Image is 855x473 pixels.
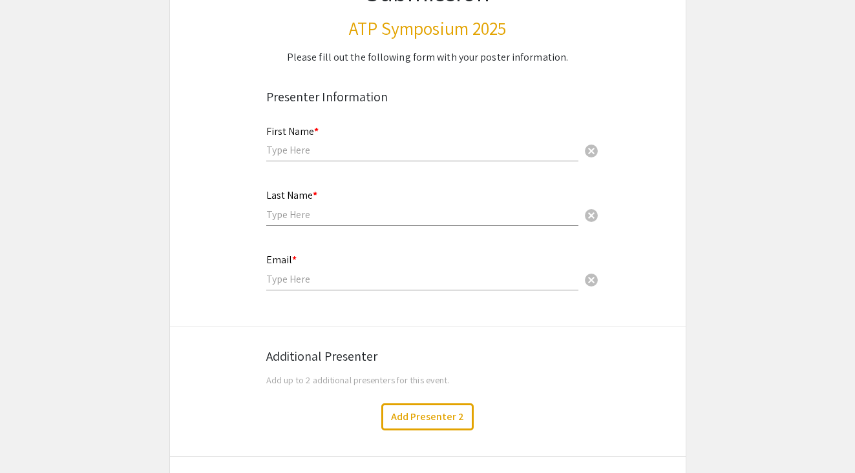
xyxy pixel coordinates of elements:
[266,347,589,366] div: Additional Presenter
[584,272,599,288] span: cancel
[266,87,589,106] div: Presenter Information
[584,208,599,223] span: cancel
[233,50,623,65] div: Please fill out the following form with your poster information.
[381,403,474,430] button: Add Presenter 2
[10,415,55,463] iframe: Chat
[266,125,319,138] mat-label: First Name
[266,272,578,286] input: Type Here
[266,374,450,386] span: Add up to 2 additional presenters for this event.
[266,188,317,202] mat-label: Last Name
[266,143,578,157] input: Type Here
[233,17,623,39] h3: ATP Symposium 2025
[578,202,604,228] button: Clear
[578,137,604,163] button: Clear
[584,143,599,159] span: cancel
[578,266,604,292] button: Clear
[266,208,578,221] input: Type Here
[266,253,297,267] mat-label: Email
